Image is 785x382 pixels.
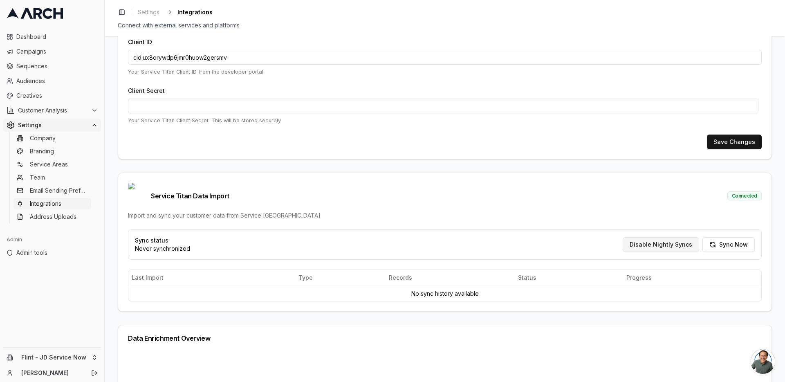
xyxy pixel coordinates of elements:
[177,8,213,16] span: Integrations
[30,213,76,221] span: Address Uploads
[751,349,775,374] a: Open chat
[16,33,98,41] span: Dashboard
[128,38,152,45] label: Client ID
[128,270,295,286] th: Last Import
[3,246,101,259] a: Admin tools
[3,30,101,43] a: Dashboard
[135,245,190,253] p: Never synchronized
[16,47,98,56] span: Campaigns
[3,45,101,58] a: Campaigns
[3,351,101,364] button: Flint - JD Service Now
[3,233,101,246] div: Admin
[30,147,54,155] span: Branding
[727,191,762,200] div: Connected
[3,89,101,102] a: Creatives
[623,270,761,286] th: Progress
[13,172,91,183] a: Team
[13,185,91,196] a: Email Sending Preferences
[21,354,88,361] span: Flint - JD Service Now
[30,134,56,142] span: Company
[13,211,91,222] a: Address Uploads
[128,50,762,65] input: Enter your Client ID
[30,160,68,169] span: Service Areas
[135,7,213,18] nav: breadcrumb
[386,270,515,286] th: Records
[135,7,163,18] a: Settings
[515,270,623,286] th: Status
[623,237,699,252] button: Disable Nightly Syncs
[128,87,165,94] label: Client Secret
[16,62,98,70] span: Sequences
[13,146,91,157] a: Branding
[21,369,82,377] a: [PERSON_NAME]
[3,104,101,117] button: Customer Analysis
[128,211,762,220] div: Import and sync your customer data from Service [GEOGRAPHIC_DATA]
[30,200,61,208] span: Integrations
[128,183,229,209] span: Service Titan Data Import
[128,286,761,301] td: No sync history available
[30,187,88,195] span: Email Sending Preferences
[3,74,101,88] a: Audiences
[13,159,91,170] a: Service Areas
[128,68,762,76] p: Your Service Titan Client ID from the developer portal.
[118,21,772,29] div: Connect with external services and platforms
[3,60,101,73] a: Sequences
[128,183,148,209] img: Service Titan logo
[30,173,45,182] span: Team
[89,367,100,379] button: Log out
[18,121,88,129] span: Settings
[16,77,98,85] span: Audiences
[13,198,91,209] a: Integrations
[702,237,755,252] button: Sync Now
[128,117,762,124] p: Your Service Titan Client Secret. This will be stored securely.
[16,92,98,100] span: Creatives
[295,270,386,286] th: Type
[16,249,98,257] span: Admin tools
[128,335,762,342] div: Data Enrichment Overview
[135,236,190,245] p: Sync status
[707,135,762,149] button: Save Changes
[18,106,88,115] span: Customer Analysis
[138,8,159,16] span: Settings
[13,133,91,144] a: Company
[3,119,101,132] button: Settings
